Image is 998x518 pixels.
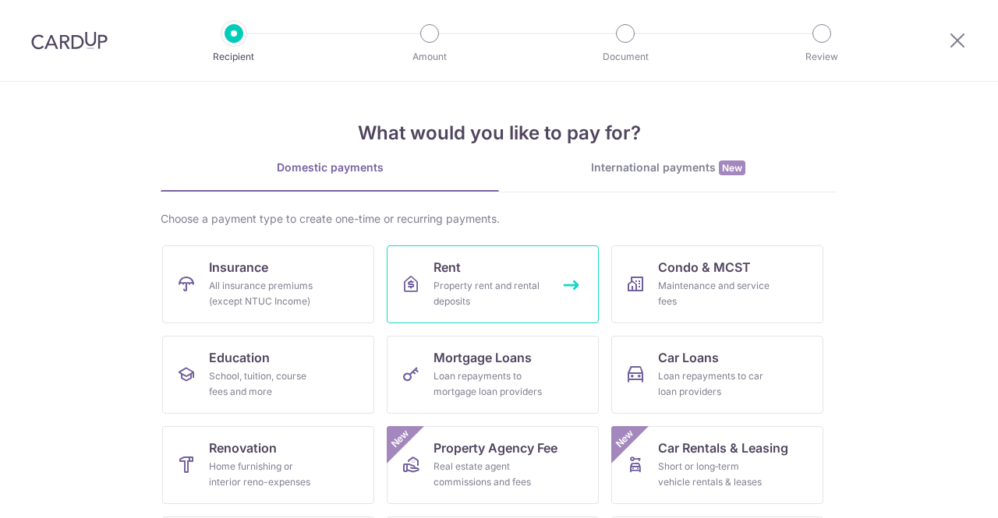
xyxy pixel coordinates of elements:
img: CardUp [31,31,108,50]
a: Car Rentals & LeasingShort or long‑term vehicle rentals & leasesNew [611,426,823,504]
a: Condo & MCSTMaintenance and service fees [611,245,823,323]
span: New [388,426,413,452]
span: Car Loans [658,348,719,367]
span: Help [35,11,67,25]
span: Mortgage Loans [434,348,532,367]
div: Choose a payment type to create one-time or recurring payments. [161,211,837,227]
div: Property rent and rental deposits [434,278,546,309]
p: Recipient [176,49,292,65]
span: New [612,426,638,452]
p: Review [764,49,879,65]
div: International payments [499,160,837,176]
span: Rent [434,258,461,277]
div: School, tuition, course fees and more [209,368,321,400]
a: EducationSchool, tuition, course fees and more [162,336,374,414]
a: RentProperty rent and rental deposits [387,245,599,323]
div: Domestic payments [161,160,499,175]
div: Home furnishing or interior reno-expenses [209,459,321,490]
a: Car LoansLoan repayments to car loan providers [611,336,823,414]
h4: What would you like to pay for? [161,119,837,147]
a: InsuranceAll insurance premiums (except NTUC Income) [162,245,374,323]
span: Car Rentals & Leasing [658,439,788,457]
span: New [719,160,745,175]
span: Education [209,348,270,367]
p: Document [568,49,683,65]
div: All insurance premiums (except NTUC Income) [209,278,321,309]
span: Insurance [209,258,268,277]
a: RenovationHome furnishing or interior reno-expenses [162,426,374,504]
div: Loan repayments to car loan providers [658,368,770,400]
div: Short or long‑term vehicle rentals & leases [658,459,770,490]
span: Property Agency Fee [434,439,557,457]
div: Maintenance and service fees [658,278,770,309]
a: Property Agency FeeReal estate agent commissions and feesNew [387,426,599,504]
div: Loan repayments to mortgage loan providers [434,368,546,400]
span: Condo & MCST [658,258,751,277]
a: Mortgage LoansLoan repayments to mortgage loan providers [387,336,599,414]
div: Real estate agent commissions and fees [434,459,546,490]
span: Renovation [209,439,277,457]
p: Amount [372,49,487,65]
